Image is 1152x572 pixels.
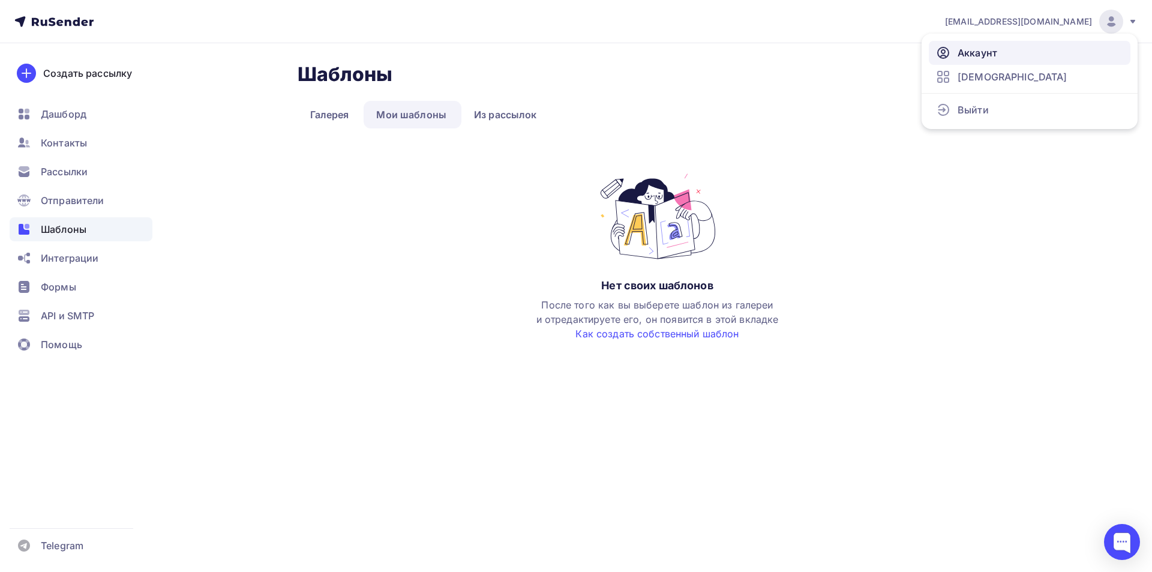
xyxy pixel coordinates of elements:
[575,328,739,340] a: Как создать собственный шаблон
[601,278,713,293] div: Нет своих шаблонов
[10,160,152,184] a: Рассылки
[41,538,83,553] span: Telegram
[41,337,82,352] span: Помощь
[10,102,152,126] a: Дашборд
[10,217,152,241] a: Шаблоны
[41,107,86,121] span: Дашборд
[461,101,550,128] a: Из рассылок
[10,131,152,155] a: Контакты
[922,34,1138,129] ul: [EMAIL_ADDRESS][DOMAIN_NAME]
[10,275,152,299] a: Формы
[41,164,88,179] span: Рассылки
[958,103,989,117] span: Выйти
[10,188,152,212] a: Отправители
[364,101,459,128] a: Мои шаблоны
[945,16,1092,28] span: [EMAIL_ADDRESS][DOMAIN_NAME]
[945,10,1138,34] a: [EMAIL_ADDRESS][DOMAIN_NAME]
[958,70,1067,84] span: [DEMOGRAPHIC_DATA]
[43,66,132,80] div: Создать рассылку
[41,193,104,208] span: Отправители
[41,251,98,265] span: Интеграции
[958,46,997,60] span: Аккаунт
[41,222,86,236] span: Шаблоны
[298,62,393,86] h2: Шаблоны
[41,309,94,323] span: API и SMTP
[41,136,87,150] span: Контакты
[298,101,362,128] a: Галерея
[536,299,779,340] span: После того как вы выберете шаблон из галереи и отредактируете его, он появится в этой вкладке
[41,280,76,294] span: Формы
